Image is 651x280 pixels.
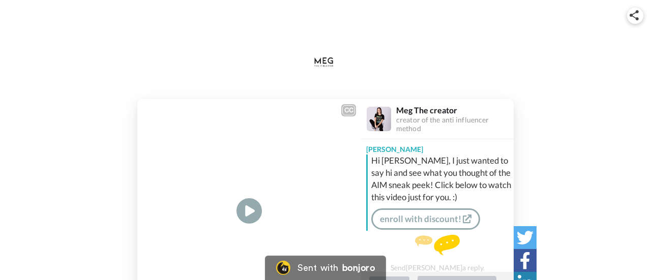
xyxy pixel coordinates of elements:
a: enroll with discount! [371,208,480,230]
img: logo [305,43,346,84]
img: ic_share.svg [630,10,639,20]
div: Meg The creator [396,105,513,115]
div: Send [PERSON_NAME] a reply. [361,235,514,272]
div: [PERSON_NAME] [361,139,514,154]
div: creator of the anti influencer method [396,116,513,133]
a: Bonjoro LogoSent withbonjoro [265,256,386,280]
img: Bonjoro Logo [276,261,290,275]
img: Profile Image [367,107,391,131]
div: Hi [PERSON_NAME], I just wanted to say hi and see what you thought of the AIM sneak peek! Click b... [371,154,511,203]
img: message.svg [415,235,460,255]
div: bonjoro [342,263,375,272]
div: CC [342,105,355,115]
div: Sent with [298,263,338,272]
